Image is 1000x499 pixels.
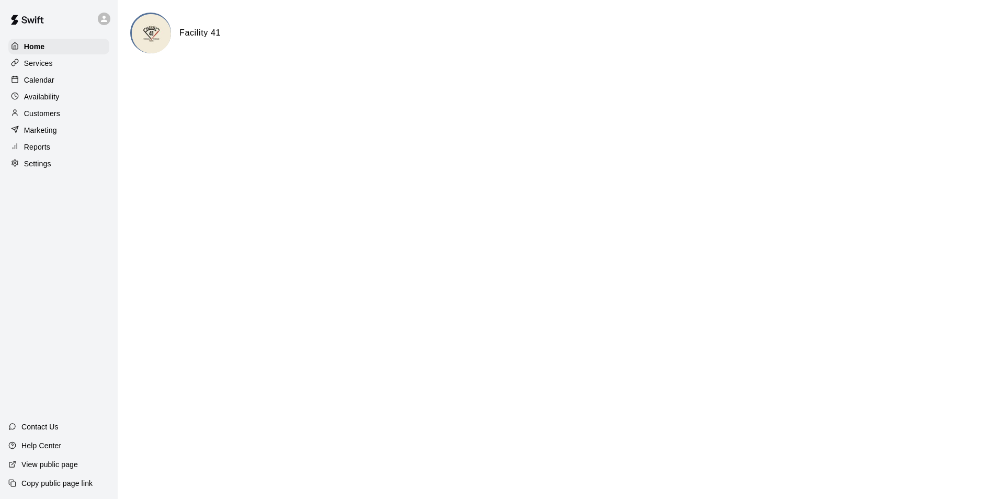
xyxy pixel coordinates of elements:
p: Help Center [21,440,61,451]
a: Services [8,55,109,71]
p: Marketing [24,125,57,135]
h6: Facility 41 [179,26,221,40]
a: Marketing [8,122,109,138]
p: Reports [24,142,50,152]
a: Availability [8,89,109,105]
p: Home [24,41,45,52]
a: Settings [8,156,109,172]
p: View public page [21,459,78,470]
a: Reports [8,139,109,155]
p: Settings [24,158,51,169]
a: Calendar [8,72,109,88]
p: Copy public page link [21,478,93,489]
p: Customers [24,108,60,119]
p: Calendar [24,75,54,85]
p: Availability [24,92,60,102]
a: Customers [8,106,109,121]
p: Services [24,58,53,69]
img: Facility 41 logo [132,14,171,53]
p: Contact Us [21,422,59,432]
a: Home [8,39,109,54]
